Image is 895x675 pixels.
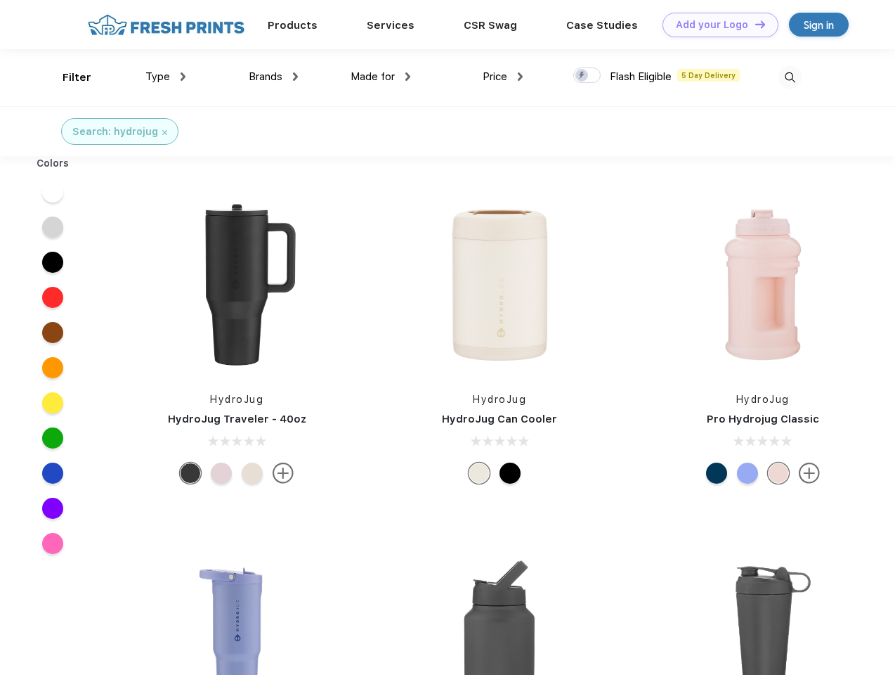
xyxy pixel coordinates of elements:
[268,19,318,32] a: Products
[737,463,758,484] div: Hyper Blue
[181,72,185,81] img: dropdown.png
[789,13,849,37] a: Sign in
[676,19,748,31] div: Add your Logo
[143,191,330,378] img: func=resize&h=266
[72,124,158,139] div: Search: hydrojug
[736,394,790,405] a: HydroJug
[804,17,834,33] div: Sign in
[469,463,490,484] div: Cream
[707,413,819,425] a: Pro Hydrojug Classic
[242,463,263,484] div: Cream
[168,413,306,425] a: HydroJug Traveler - 40oz
[799,463,820,484] img: more.svg
[162,130,167,135] img: filter_cancel.svg
[273,463,294,484] img: more.svg
[778,66,802,89] img: desktop_search.svg
[63,70,91,86] div: Filter
[211,463,232,484] div: Pink Sand
[351,70,395,83] span: Made for
[518,72,523,81] img: dropdown.png
[442,413,557,425] a: HydroJug Can Cooler
[26,156,80,171] div: Colors
[706,463,727,484] div: Navy
[610,70,672,83] span: Flash Eligible
[180,463,201,484] div: Black
[499,463,521,484] div: Black
[210,394,263,405] a: HydroJug
[755,20,765,28] img: DT
[483,70,507,83] span: Price
[293,72,298,81] img: dropdown.png
[405,72,410,81] img: dropdown.png
[473,394,526,405] a: HydroJug
[84,13,249,37] img: fo%20logo%202.webp
[406,191,593,378] img: func=resize&h=266
[768,463,789,484] div: Pink Sand
[249,70,282,83] span: Brands
[669,191,856,378] img: func=resize&h=266
[677,69,740,82] span: 5 Day Delivery
[145,70,170,83] span: Type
